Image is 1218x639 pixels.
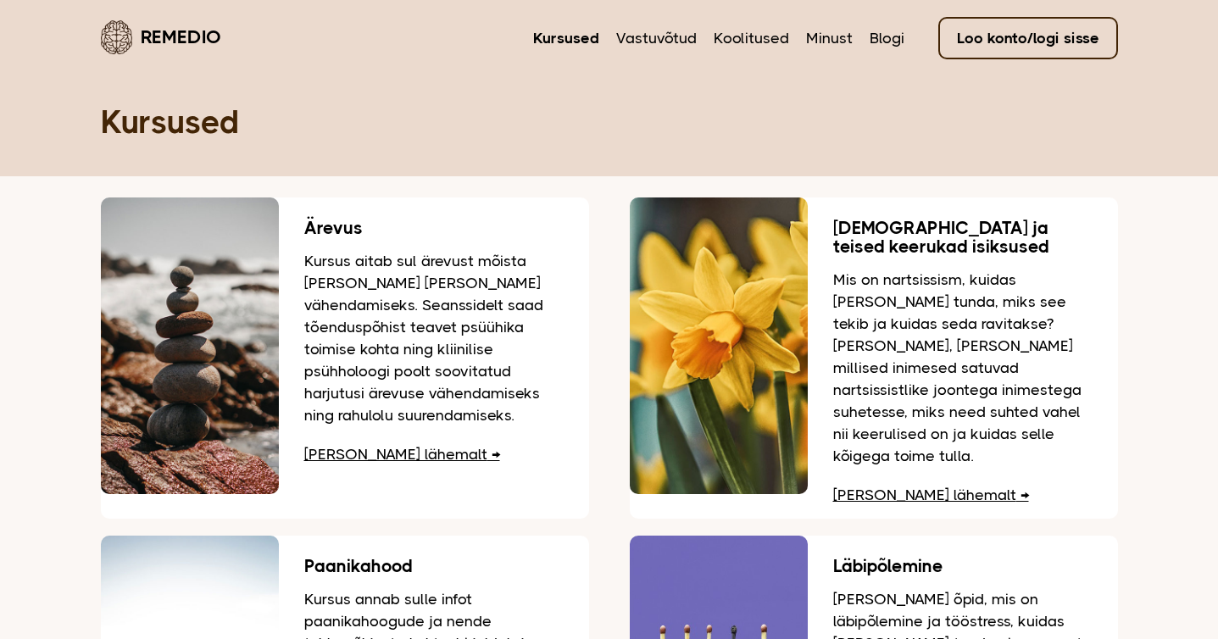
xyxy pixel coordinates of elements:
[806,27,853,49] a: Minust
[833,219,1093,256] h3: [DEMOGRAPHIC_DATA] ja teised keerukad isiksused
[833,269,1093,467] p: Mis on nartsissism, kuidas [PERSON_NAME] tunda, miks see tekib ja kuidas seda ravitakse? [PERSON_...
[938,17,1118,59] a: Loo konto/logi sisse
[101,17,221,57] a: Remedio
[833,557,1093,575] h3: Läbipõlemine
[101,197,279,494] img: Rannas teineteise peale hoolikalt laotud kivid, mis hoiavad tasakaalu
[833,486,1029,503] a: [PERSON_NAME] lähemalt
[304,219,564,237] h3: Ärevus
[630,197,808,494] img: Nartsissid
[304,250,564,426] p: Kursus aitab sul ärevust mõista [PERSON_NAME] [PERSON_NAME] vähendamiseks. Seanssidelt saad tõend...
[304,446,500,463] a: [PERSON_NAME] lähemalt
[304,557,564,575] h3: Paanikahood
[101,20,132,54] img: Remedio logo
[101,102,1118,142] h1: Kursused
[714,27,789,49] a: Koolitused
[870,27,904,49] a: Blogi
[533,27,599,49] a: Kursused
[616,27,697,49] a: Vastuvõtud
